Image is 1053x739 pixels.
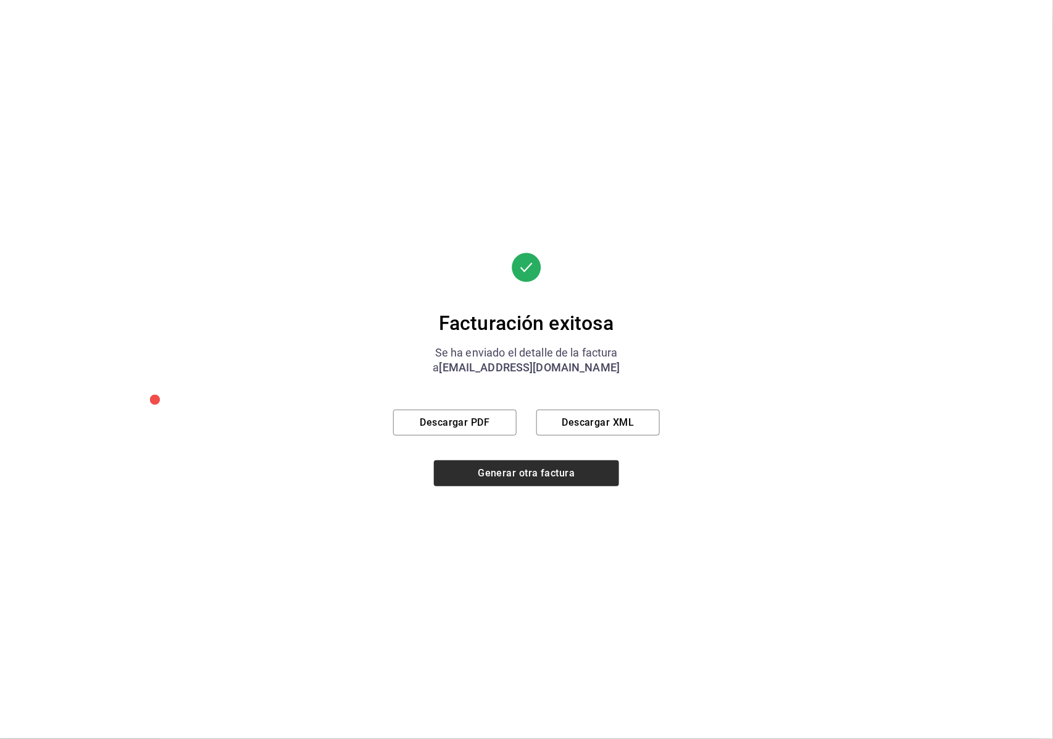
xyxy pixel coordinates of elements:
div: Facturación exitosa [393,311,660,336]
button: Generar otra factura [434,460,619,486]
button: Descargar XML [536,410,660,436]
div: Se ha enviado el detalle de la factura [393,345,660,360]
button: Descargar PDF [393,410,517,436]
div: a [393,360,660,375]
span: [EMAIL_ADDRESS][DOMAIN_NAME] [439,361,620,374]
